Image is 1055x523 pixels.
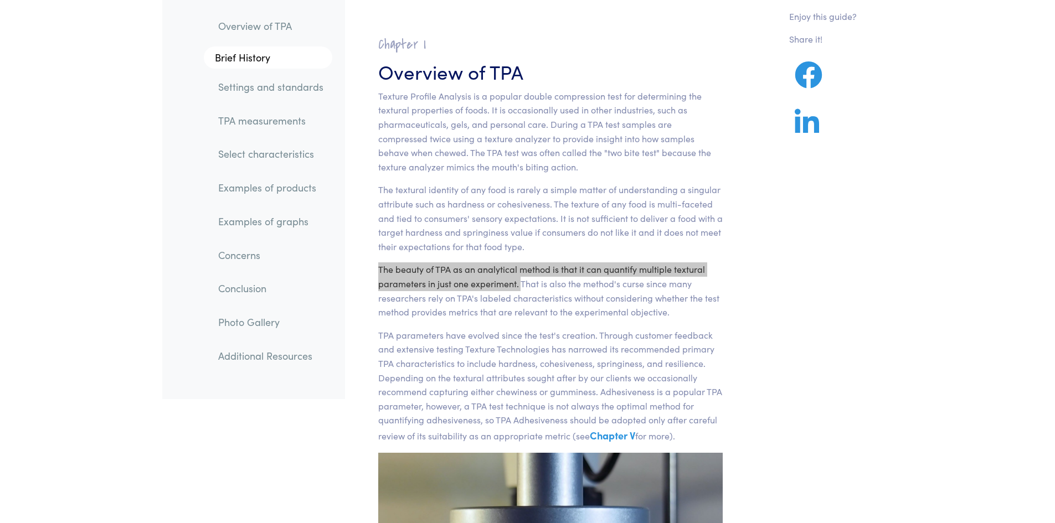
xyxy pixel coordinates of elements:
[209,142,332,167] a: Select characteristics
[209,13,332,39] a: Overview of TPA
[378,89,723,174] p: Texture Profile Analysis is a popular double compression test for determining the textural proper...
[789,32,857,46] p: Share it!
[209,242,332,268] a: Concerns
[378,262,723,319] p: The beauty of TPA as an analytical method is that it can quantify multiple textural parameters in...
[209,108,332,133] a: TPA measurements
[209,209,332,234] a: Examples of graphs
[378,58,723,85] h3: Overview of TPA
[378,328,723,444] p: TPA parameters have evolved since the test's creation. Through customer feedback and extensive te...
[209,309,332,335] a: Photo Gallery
[590,428,635,442] a: Chapter V
[789,122,825,136] a: Share on LinkedIn
[378,183,723,253] p: The textural identity of any food is rarely a simple matter of understanding a singular attribute...
[209,175,332,201] a: Examples of products
[789,9,857,24] p: Enjoy this guide?
[209,74,332,100] a: Settings and standards
[209,276,332,302] a: Conclusion
[378,36,723,53] h2: Chapter I
[204,47,332,69] a: Brief History
[209,343,332,369] a: Additional Resources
